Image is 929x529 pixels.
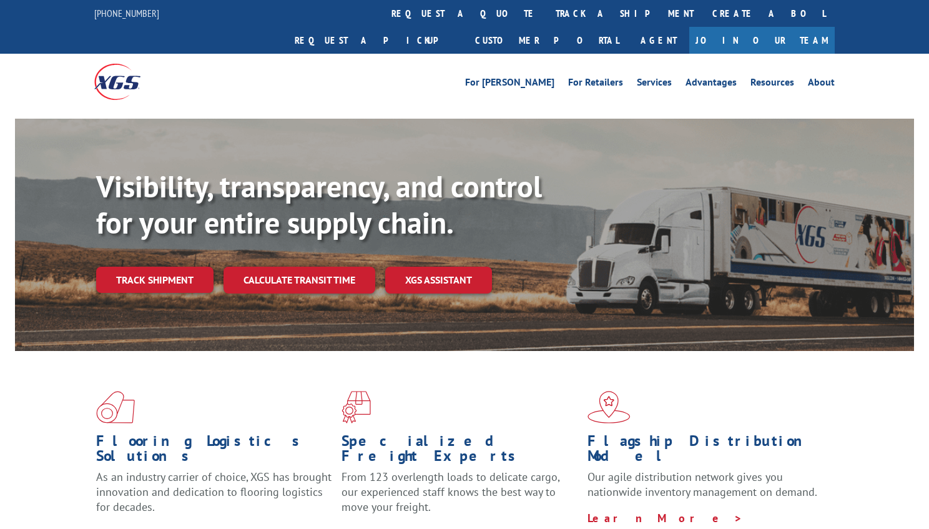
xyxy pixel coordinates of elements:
img: xgs-icon-flagship-distribution-model-red [587,391,631,423]
a: Advantages [686,77,737,91]
b: Visibility, transparency, and control for your entire supply chain. [96,167,542,242]
a: Services [637,77,672,91]
a: Join Our Team [689,27,835,54]
h1: Specialized Freight Experts [342,433,578,470]
h1: Flooring Logistics Solutions [96,433,332,470]
a: For Retailers [568,77,623,91]
span: Our agile distribution network gives you nationwide inventory management on demand. [587,470,817,499]
a: XGS ASSISTANT [385,267,492,294]
a: Learn More > [587,511,743,525]
span: As an industry carrier of choice, XGS has brought innovation and dedication to flooring logistics... [96,470,332,514]
img: xgs-icon-focused-on-flooring-red [342,391,371,423]
a: Resources [750,77,794,91]
a: Calculate transit time [224,267,375,294]
a: Request a pickup [285,27,466,54]
a: [PHONE_NUMBER] [94,7,159,19]
img: xgs-icon-total-supply-chain-intelligence-red [96,391,135,423]
p: From 123 overlength loads to delicate cargo, our experienced staff knows the best way to move you... [342,470,578,525]
a: Customer Portal [466,27,628,54]
a: For [PERSON_NAME] [465,77,554,91]
a: Agent [628,27,689,54]
a: About [808,77,835,91]
a: Track shipment [96,267,214,293]
h1: Flagship Distribution Model [587,433,823,470]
